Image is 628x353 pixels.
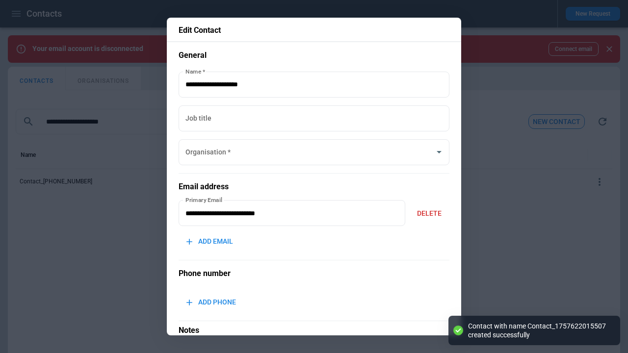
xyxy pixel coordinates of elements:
button: ADD PHONE [179,292,244,313]
p: Notes [179,321,449,336]
h5: Phone number [179,268,449,279]
p: Edit Contact [179,25,449,35]
button: ADD EMAIL [179,231,241,252]
h5: General [179,50,449,61]
label: Primary Email [185,196,223,204]
div: Contact with name Contact_1757622015507 created successfully [468,322,610,339]
h5: Email address [179,181,449,192]
button: Open [432,145,446,159]
button: DELETE [409,203,449,224]
label: Name [185,67,205,76]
